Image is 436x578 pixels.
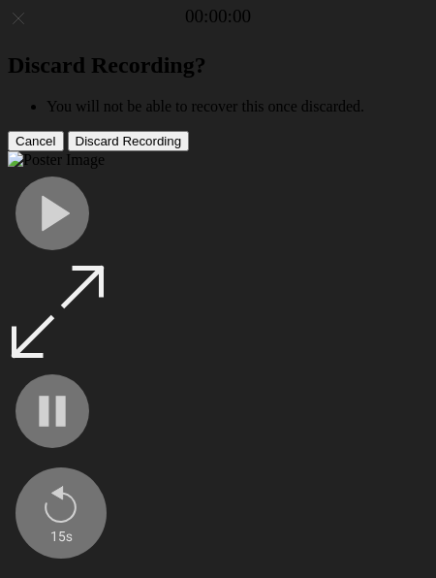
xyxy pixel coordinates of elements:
h2: Discard Recording? [8,52,428,79]
button: Discard Recording [68,131,190,151]
button: Cancel [8,131,64,151]
li: You will not be able to recover this once discarded. [47,98,428,115]
img: Poster Image [8,151,105,169]
a: 00:00:00 [185,6,251,27]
